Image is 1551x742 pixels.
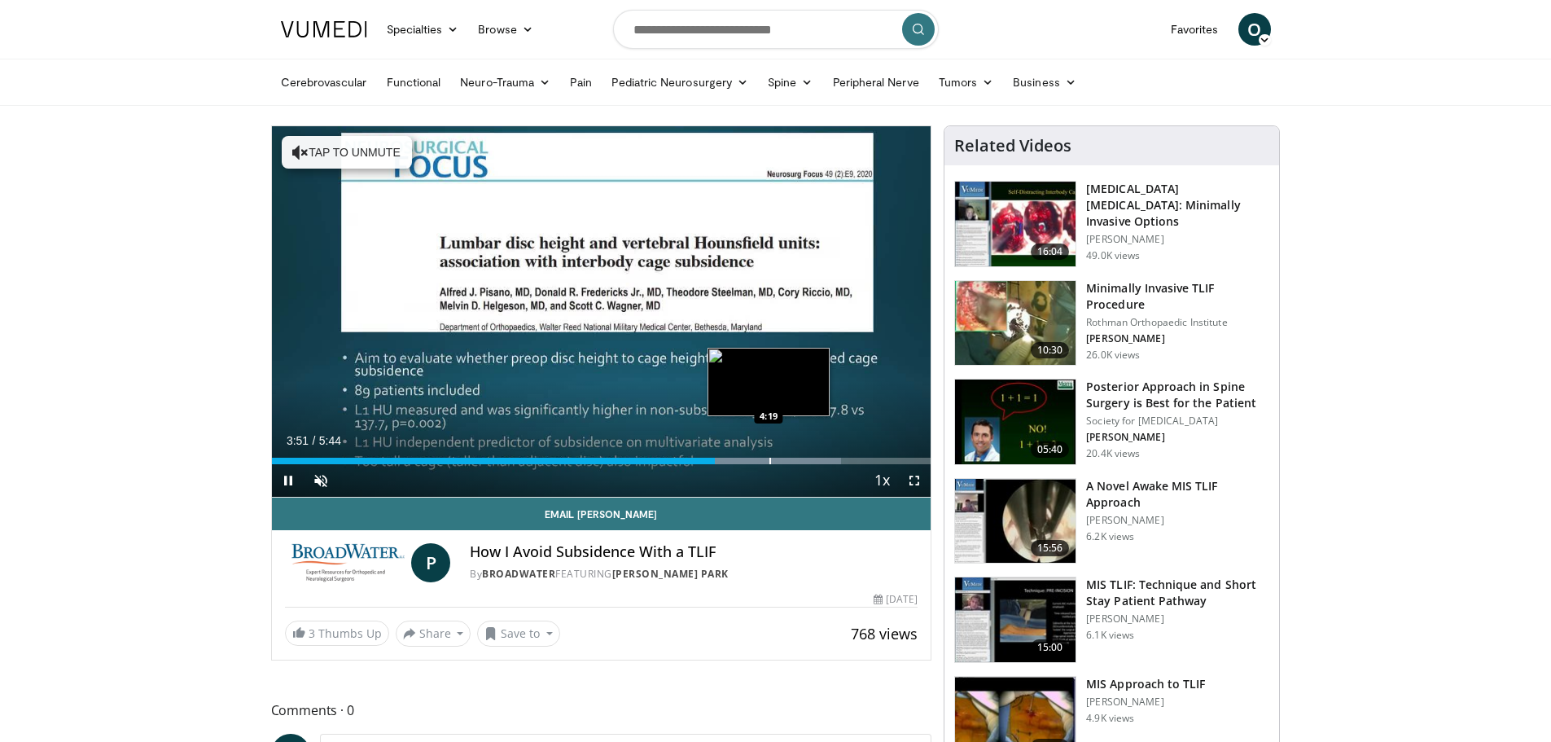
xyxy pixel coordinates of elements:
[470,543,918,561] h4: How I Avoid Subsidence With a TLIF
[874,592,918,607] div: [DATE]
[1086,249,1140,262] p: 49.0K views
[319,434,341,447] span: 5:44
[1086,233,1269,246] p: [PERSON_NAME]
[285,621,389,646] a: 3 Thumbs Up
[482,567,555,581] a: BroadWater
[1086,514,1269,527] p: [PERSON_NAME]
[560,66,602,99] a: Pain
[411,543,450,582] a: P
[1031,639,1070,656] span: 15:00
[1086,332,1269,345] p: [PERSON_NAME]
[1086,577,1269,609] h3: MIS TLIF: Technique and Short Stay Patient Pathway
[955,281,1076,366] img: ander_3.png.150x105_q85_crop-smart_upscale.jpg
[1086,712,1134,725] p: 4.9K views
[468,13,543,46] a: Browse
[1086,530,1134,543] p: 6.2K views
[1086,415,1269,428] p: Society for [MEDICAL_DATA]
[1086,629,1134,642] p: 6.1K views
[1086,447,1140,460] p: 20.4K views
[929,66,1004,99] a: Tumors
[1086,696,1205,709] p: [PERSON_NAME]
[272,458,931,464] div: Progress Bar
[1086,316,1269,329] p: Rothman Orthopaedic Institute
[281,21,367,37] img: VuMedi Logo
[954,280,1269,367] a: 10:30 Minimally Invasive TLIF Procedure Rothman Orthopaedic Institute [PERSON_NAME] 26.0K views
[1161,13,1229,46] a: Favorites
[955,380,1076,464] img: 3b6f0384-b2b2-4baa-b997-2e524ebddc4b.150x105_q85_crop-smart_upscale.jpg
[865,464,898,497] button: Playback Rate
[1238,13,1271,46] a: O
[313,434,316,447] span: /
[1031,540,1070,556] span: 15:56
[272,464,305,497] button: Pause
[1031,441,1070,458] span: 05:40
[1086,676,1205,692] h3: MIS Approach to TLIF
[612,567,729,581] a: [PERSON_NAME] Park
[758,66,822,99] a: Spine
[823,66,929,99] a: Peripheral Nerve
[955,182,1076,266] img: 9f1438f7-b5aa-4a55-ab7b-c34f90e48e66.150x105_q85_crop-smart_upscale.jpg
[272,126,931,498] video-js: Video Player
[954,136,1071,156] h4: Related Videos
[1031,244,1070,260] span: 16:04
[285,543,405,582] img: BroadWater
[470,567,918,582] div: By FEATURING
[272,498,931,530] a: Email [PERSON_NAME]
[954,478,1269,564] a: 15:56 A Novel Awake MIS TLIF Approach [PERSON_NAME] 6.2K views
[477,621,560,647] button: Save to
[1086,612,1269,626] p: [PERSON_NAME]
[1086,379,1269,411] h3: Posterior Approach in Spine Surgery is Best for the Patient
[1003,66,1086,99] a: Business
[954,577,1269,663] a: 15:00 MIS TLIF: Technique and Short Stay Patient Pathway [PERSON_NAME] 6.1K views
[287,434,309,447] span: 3:51
[851,624,918,643] span: 768 views
[955,577,1076,662] img: 54eed2fc-7c0d-4187-8b7c-570f4b9f590a.150x105_q85_crop-smart_upscale.jpg
[1086,181,1269,230] h3: [MEDICAL_DATA] [MEDICAL_DATA]: Minimally Invasive Options
[1086,431,1269,444] p: [PERSON_NAME]
[1086,280,1269,313] h3: Minimally Invasive TLIF Procedure
[271,66,377,99] a: Cerebrovascular
[954,181,1269,267] a: 16:04 [MEDICAL_DATA] [MEDICAL_DATA]: Minimally Invasive Options [PERSON_NAME] 49.0K views
[708,348,830,416] img: image.jpeg
[305,464,337,497] button: Unmute
[955,479,1076,564] img: 8489bd19-a84b-4434-a86a-7de0a56b3dc4.150x105_q85_crop-smart_upscale.jpg
[1031,342,1070,358] span: 10:30
[1086,478,1269,511] h3: A Novel Awake MIS TLIF Approach
[271,700,932,721] span: Comments 0
[1086,349,1140,362] p: 26.0K views
[613,10,939,49] input: Search topics, interventions
[954,379,1269,465] a: 05:40 Posterior Approach in Spine Surgery is Best for the Patient Society for [MEDICAL_DATA] [PER...
[377,66,451,99] a: Functional
[309,626,315,641] span: 3
[450,66,560,99] a: Neuro-Trauma
[602,66,758,99] a: Pediatric Neurosurgery
[396,621,471,647] button: Share
[898,464,931,497] button: Fullscreen
[377,13,469,46] a: Specialties
[282,136,412,169] button: Tap to unmute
